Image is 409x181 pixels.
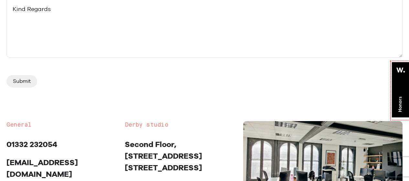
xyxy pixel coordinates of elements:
a: [EMAIL_ADDRESS][DOMAIN_NAME] [6,158,78,179]
input: Submit [6,75,37,87]
h2: Derby studio [125,121,233,129]
a: 01332 232054 [6,140,57,149]
p: Second Floor, [STREET_ADDRESS] [STREET_ADDRESS] [125,139,233,174]
h2: General [6,121,115,129]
